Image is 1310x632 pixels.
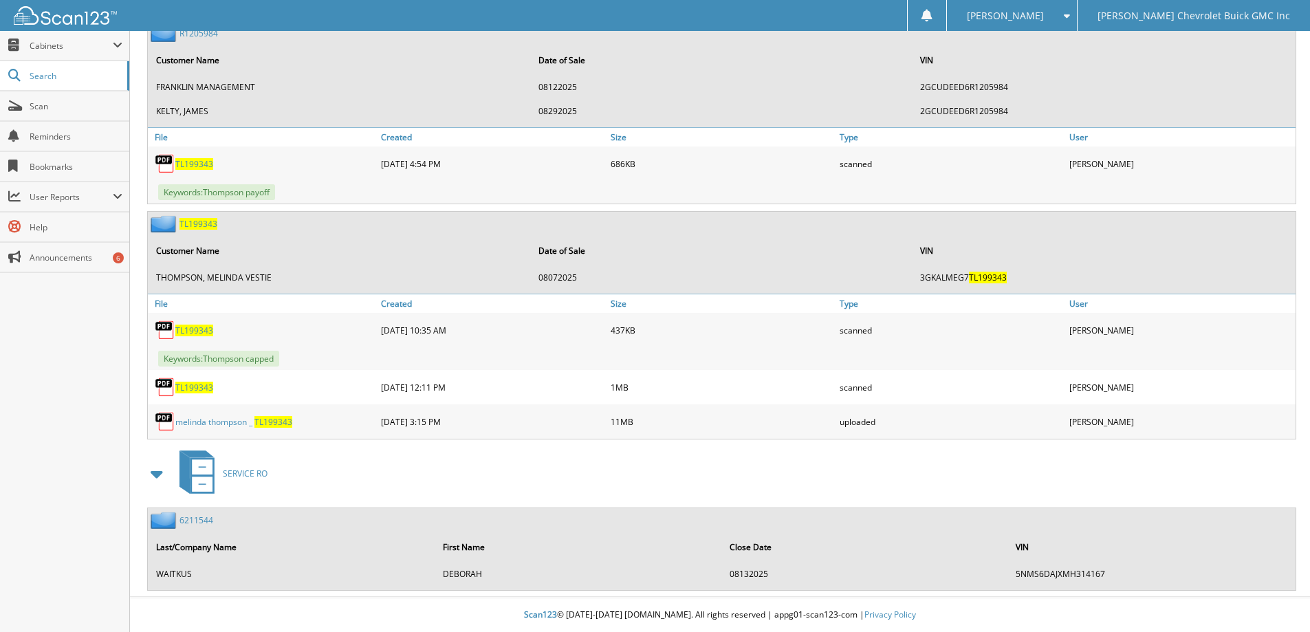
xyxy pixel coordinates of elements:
th: VIN [1009,533,1294,561]
a: File [148,294,378,313]
td: 0 8 2 9 2 0 2 5 [532,100,913,122]
a: Privacy Policy [864,609,916,620]
span: S E R V I C E R O [223,468,268,479]
span: Scan [30,100,122,112]
img: PDF.png [155,377,175,397]
span: T L 1 9 9 3 4 3 [179,218,217,230]
td: F R A N K L I N M A N A G E M E N T [149,76,530,98]
span: T L 1 9 9 3 4 3 [969,272,1007,283]
th: Date of Sale [532,237,913,265]
th: Customer Name [149,237,530,265]
span: Announcements [30,252,122,263]
span: T L 1 9 9 3 4 3 [175,382,213,393]
div: [DATE] 12:11 PM [378,373,607,401]
th: Customer Name [149,46,530,74]
a: Size [607,294,837,313]
span: User Reports [30,191,113,203]
img: folder2.png [151,25,179,42]
div: scanned [836,316,1066,344]
div: [PERSON_NAME] [1066,373,1296,401]
span: Scan123 [524,609,557,620]
th: VIN [913,46,1294,74]
a: Type [836,128,1066,146]
div: 6 [113,252,124,263]
span: [PERSON_NAME] Chevrolet Buick GMC Inc [1098,12,1290,20]
th: Last/Company Name [149,533,435,561]
a: Type [836,294,1066,313]
a: TL199343 [175,158,213,170]
td: K E L T Y , J A M E S [149,100,530,122]
img: PDF.png [155,153,175,174]
div: [PERSON_NAME] [1066,408,1296,435]
td: 0 8 0 7 2 0 2 5 [532,266,913,289]
td: 3 G K A L M E G 7 [913,266,1294,289]
div: scanned [836,373,1066,401]
th: Close Date [723,533,1008,561]
a: File [148,128,378,146]
a: TL199343 [175,325,213,336]
a: Created [378,294,607,313]
a: TL199343 [175,382,213,393]
span: Reminders [30,131,122,142]
div: © [DATE]-[DATE] [DOMAIN_NAME]. All rights reserved | appg01-scan123-com | [130,598,1310,632]
div: 1MB [607,373,837,401]
th: VIN [913,237,1294,265]
img: scan123-logo-white.svg [14,6,117,25]
a: 6211544 [179,514,213,526]
span: Keywords: T h o m p s o n p a y o f f [158,184,275,200]
div: [DATE] 10:35 AM [378,316,607,344]
div: scanned [836,150,1066,177]
div: 11MB [607,408,837,435]
div: 437KB [607,316,837,344]
td: T H O M P S O N , M E L I N D A V E S T I E [149,266,530,289]
td: 5 N M S 6 D A J X M H 3 1 4 1 6 7 [1009,563,1294,585]
a: SERVICE RO [171,446,268,501]
div: [DATE] 3:15 PM [378,408,607,435]
td: D E B O R A H [436,563,721,585]
span: Help [30,221,122,233]
a: User [1066,128,1296,146]
span: Search [30,70,120,82]
img: folder2.png [151,512,179,529]
span: [PERSON_NAME] [967,12,1044,20]
a: TL199343 [179,218,217,230]
span: T L 1 9 9 3 4 3 [175,325,213,336]
img: PDF.png [155,411,175,432]
a: User [1066,294,1296,313]
div: 686KB [607,150,837,177]
img: PDF.png [155,320,175,340]
div: uploaded [836,408,1066,435]
span: Keywords: T h o m p s o n c a p p e d [158,351,279,367]
td: 2 G C U D E E D 6 R 1 2 0 5 9 8 4 [913,76,1294,98]
span: T L 1 9 9 3 4 3 [175,158,213,170]
td: 0 8 1 2 2 0 2 5 [532,76,913,98]
span: T L 1 9 9 3 4 3 [254,416,292,428]
img: folder2.png [151,215,179,232]
td: W A I T K U S [149,563,435,585]
a: Created [378,128,607,146]
div: [PERSON_NAME] [1066,150,1296,177]
div: [DATE] 4:54 PM [378,150,607,177]
span: Bookmarks [30,161,122,173]
span: Cabinets [30,40,113,52]
a: melinda thompson _ TL199343 [175,416,292,428]
a: R1205984 [179,28,218,39]
td: 2 G C U D E E D 6 R 1 2 0 5 9 8 4 [913,100,1294,122]
td: 0 8 1 3 2 0 2 5 [723,563,1008,585]
th: Date of Sale [532,46,913,74]
div: [PERSON_NAME] [1066,316,1296,344]
th: First Name [436,533,721,561]
a: Size [607,128,837,146]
